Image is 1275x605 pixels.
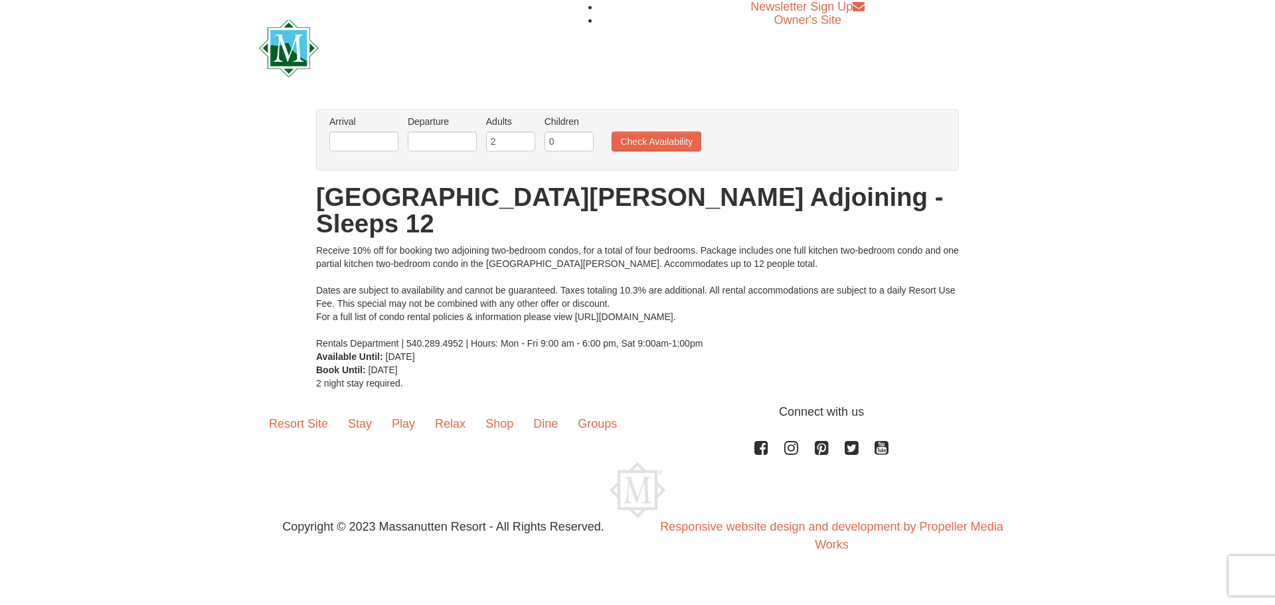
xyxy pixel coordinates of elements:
[610,462,665,518] img: Massanutten Resort Logo
[386,351,415,362] span: [DATE]
[475,403,523,444] a: Shop
[545,115,594,128] label: Children
[369,365,398,375] span: [DATE]
[316,365,366,375] strong: Book Until:
[316,244,959,350] div: Receive 10% off for booking two adjoining two-bedroom condos, for a total of four bedrooms. Packa...
[612,131,701,151] button: Check Availability
[259,403,338,444] a: Resort Site
[316,351,383,362] strong: Available Until:
[486,115,535,128] label: Adults
[259,19,563,77] img: Massanutten Resort Logo
[316,378,403,389] span: 2 night stay required.
[329,115,398,128] label: Arrival
[259,403,1016,421] p: Connect with us
[338,403,382,444] a: Stay
[568,403,627,444] a: Groups
[774,13,841,27] a: Owner's Site
[425,403,475,444] a: Relax
[382,403,425,444] a: Play
[249,518,637,536] p: Copyright © 2023 Massanutten Resort - All Rights Reserved.
[523,403,568,444] a: Dine
[660,520,1003,551] a: Responsive website design and development by Propeller Media Works
[408,115,477,128] label: Departure
[259,31,563,62] a: Massanutten Resort
[316,184,959,237] h1: [GEOGRAPHIC_DATA][PERSON_NAME] Adjoining - Sleeps 12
